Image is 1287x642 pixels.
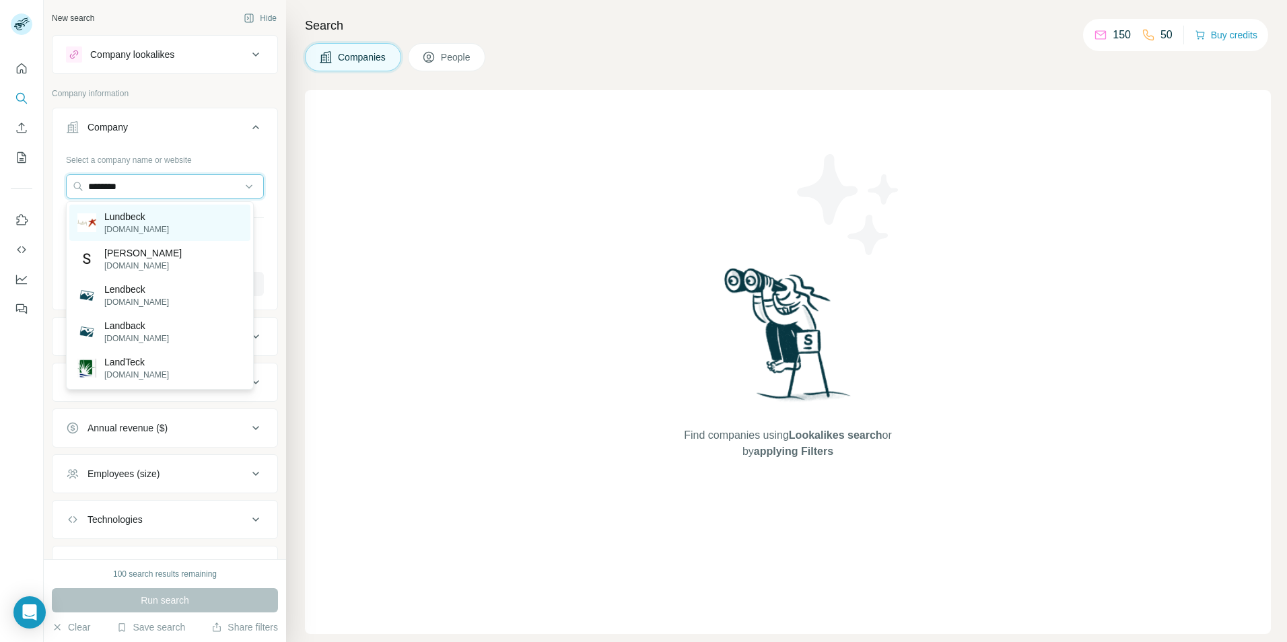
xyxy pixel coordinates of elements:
[11,116,32,140] button: Enrich CSV
[11,208,32,232] button: Use Surfe on LinkedIn
[77,213,96,232] img: Lundbeck
[53,111,277,149] button: Company
[53,549,277,581] button: Keywords
[234,8,286,28] button: Hide
[104,369,169,381] p: [DOMAIN_NAME]
[305,16,1271,35] h4: Search
[53,366,277,398] button: HQ location
[113,568,217,580] div: 100 search results remaining
[11,86,32,110] button: Search
[53,412,277,444] button: Annual revenue ($)
[789,429,882,441] span: Lookalikes search
[77,286,96,305] img: Lendbeck
[11,145,32,170] button: My lists
[11,297,32,321] button: Feedback
[104,260,182,272] p: [DOMAIN_NAME]
[52,12,94,24] div: New search
[104,355,169,369] p: LandTeck
[53,503,277,536] button: Technologies
[88,421,168,435] div: Annual revenue ($)
[53,38,277,71] button: Company lookalikes
[88,120,128,134] div: Company
[90,48,174,61] div: Company lookalikes
[104,319,169,332] p: Landback
[52,620,90,634] button: Clear
[104,210,169,223] p: Lundbeck
[77,322,96,341] img: Landback
[104,283,169,296] p: Lendbeck
[104,332,169,345] p: [DOMAIN_NAME]
[116,620,185,634] button: Save search
[104,223,169,236] p: [DOMAIN_NAME]
[1160,27,1173,43] p: 50
[788,144,909,265] img: Surfe Illustration - Stars
[1113,27,1131,43] p: 150
[680,427,895,460] span: Find companies using or by
[88,513,143,526] div: Technologies
[754,445,833,457] span: applying Filters
[77,359,96,378] img: LandTeck
[53,458,277,490] button: Employees (size)
[77,250,96,269] img: Sundbeck
[338,50,387,64] span: Companies
[66,149,264,166] div: Select a company name or website
[104,246,182,260] p: [PERSON_NAME]
[13,596,46,629] div: Open Intercom Messenger
[441,50,472,64] span: People
[88,467,160,480] div: Employees (size)
[104,296,169,308] p: [DOMAIN_NAME]
[11,238,32,262] button: Use Surfe API
[211,620,278,634] button: Share filters
[718,264,858,415] img: Surfe Illustration - Woman searching with binoculars
[52,87,278,100] p: Company information
[53,320,277,353] button: Industry
[88,559,129,572] div: Keywords
[1195,26,1257,44] button: Buy credits
[11,267,32,291] button: Dashboard
[11,57,32,81] button: Quick start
